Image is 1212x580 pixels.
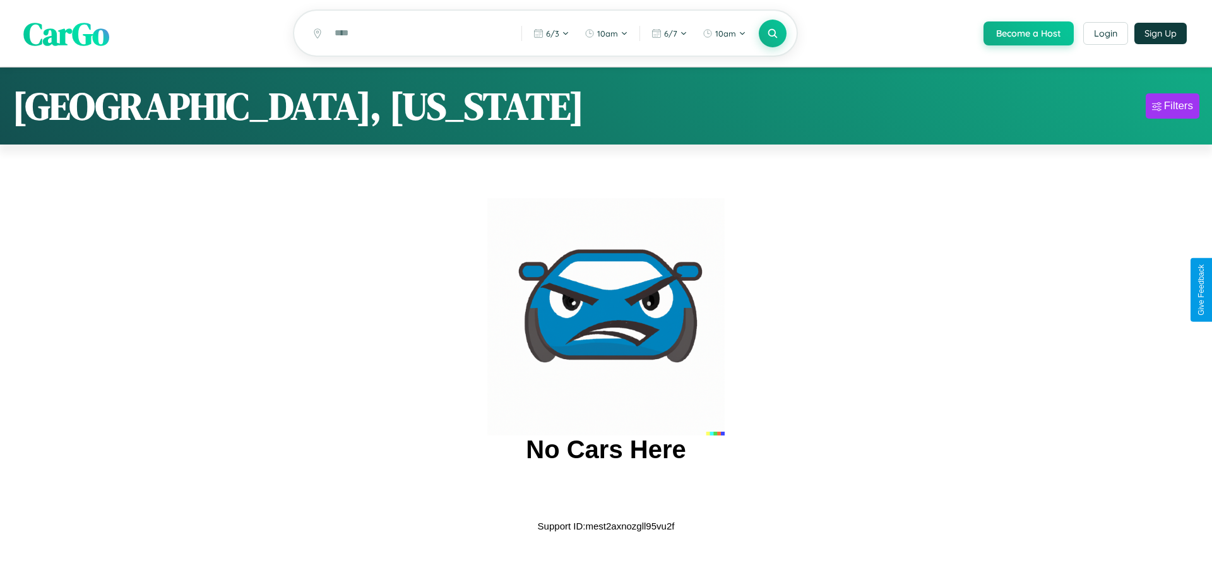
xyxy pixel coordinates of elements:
h2: No Cars Here [526,435,686,464]
span: 6 / 3 [546,28,559,38]
button: Sign Up [1134,23,1187,44]
button: 10am [578,23,634,44]
button: Become a Host [983,21,1074,45]
img: car [487,198,725,435]
p: Support ID: mest2axnozgll95vu2f [538,518,675,535]
button: 6/3 [527,23,576,44]
div: Give Feedback [1197,264,1206,316]
button: Login [1083,22,1128,45]
div: Filters [1164,100,1193,112]
span: 10am [715,28,736,38]
span: 6 / 7 [664,28,677,38]
button: 10am [696,23,752,44]
span: CarGo [23,11,109,55]
h1: [GEOGRAPHIC_DATA], [US_STATE] [13,80,584,132]
button: Filters [1146,93,1199,119]
button: 6/7 [645,23,694,44]
span: 10am [597,28,618,38]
